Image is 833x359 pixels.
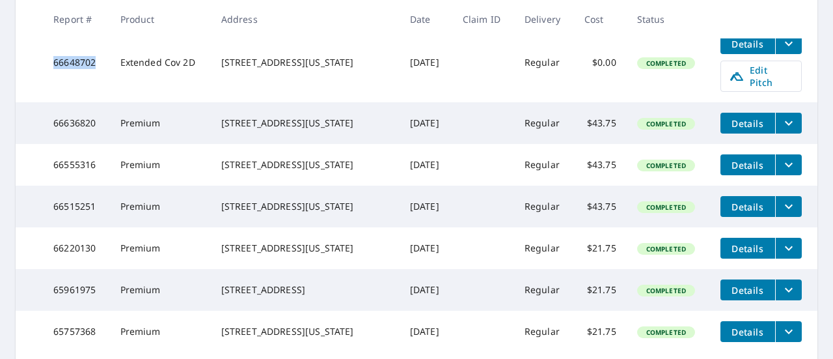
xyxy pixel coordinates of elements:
[400,23,452,102] td: [DATE]
[574,311,627,352] td: $21.75
[638,328,694,337] span: Completed
[720,280,775,300] button: detailsBtn-65961975
[775,154,802,175] button: filesDropdownBtn-66555316
[574,227,627,269] td: $21.75
[514,269,574,311] td: Regular
[43,186,109,227] td: 66515251
[221,117,389,130] div: [STREET_ADDRESS][US_STATE]
[221,200,389,213] div: [STREET_ADDRESS][US_STATE]
[400,102,452,144] td: [DATE]
[43,227,109,269] td: 66220130
[221,242,389,255] div: [STREET_ADDRESS][US_STATE]
[729,64,793,89] span: Edit Pitch
[728,117,767,130] span: Details
[728,38,767,50] span: Details
[514,102,574,144] td: Regular
[221,325,389,338] div: [STREET_ADDRESS][US_STATE]
[514,23,574,102] td: Regular
[400,311,452,352] td: [DATE]
[775,113,802,134] button: filesDropdownBtn-66636820
[110,269,211,311] td: Premium
[110,102,211,144] td: Premium
[728,284,767,296] span: Details
[43,23,109,102] td: 66648702
[400,269,452,311] td: [DATE]
[574,269,627,311] td: $21.75
[514,186,574,227] td: Regular
[728,242,767,255] span: Details
[720,154,775,175] button: detailsBtn-66555316
[400,227,452,269] td: [DATE]
[775,196,802,217] button: filesDropdownBtn-66515251
[638,244,694,253] span: Completed
[720,238,775,259] button: detailsBtn-66220130
[720,113,775,134] button: detailsBtn-66636820
[775,280,802,300] button: filesDropdownBtn-65961975
[43,144,109,186] td: 66555316
[728,326,767,338] span: Details
[110,227,211,269] td: Premium
[221,158,389,171] div: [STREET_ADDRESS][US_STATE]
[638,59,694,68] span: Completed
[400,186,452,227] td: [DATE]
[574,144,627,186] td: $43.75
[110,311,211,352] td: Premium
[574,186,627,227] td: $43.75
[775,321,802,342] button: filesDropdownBtn-65757368
[514,227,574,269] td: Regular
[514,144,574,186] td: Regular
[720,61,802,92] a: Edit Pitch
[728,201,767,213] span: Details
[221,283,389,296] div: [STREET_ADDRESS]
[514,311,574,352] td: Regular
[775,33,802,54] button: filesDropdownBtn-66648702
[728,159,767,171] span: Details
[720,321,775,342] button: detailsBtn-65757368
[110,186,211,227] td: Premium
[638,286,694,295] span: Completed
[574,23,627,102] td: $0.00
[638,161,694,170] span: Completed
[221,56,389,69] div: [STREET_ADDRESS][US_STATE]
[43,311,109,352] td: 65757368
[638,203,694,212] span: Completed
[43,102,109,144] td: 66636820
[43,269,109,311] td: 65961975
[720,33,775,54] button: detailsBtn-66648702
[574,102,627,144] td: $43.75
[110,23,211,102] td: Extended Cov 2D
[775,238,802,259] button: filesDropdownBtn-66220130
[720,196,775,217] button: detailsBtn-66515251
[110,144,211,186] td: Premium
[400,144,452,186] td: [DATE]
[638,119,694,128] span: Completed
